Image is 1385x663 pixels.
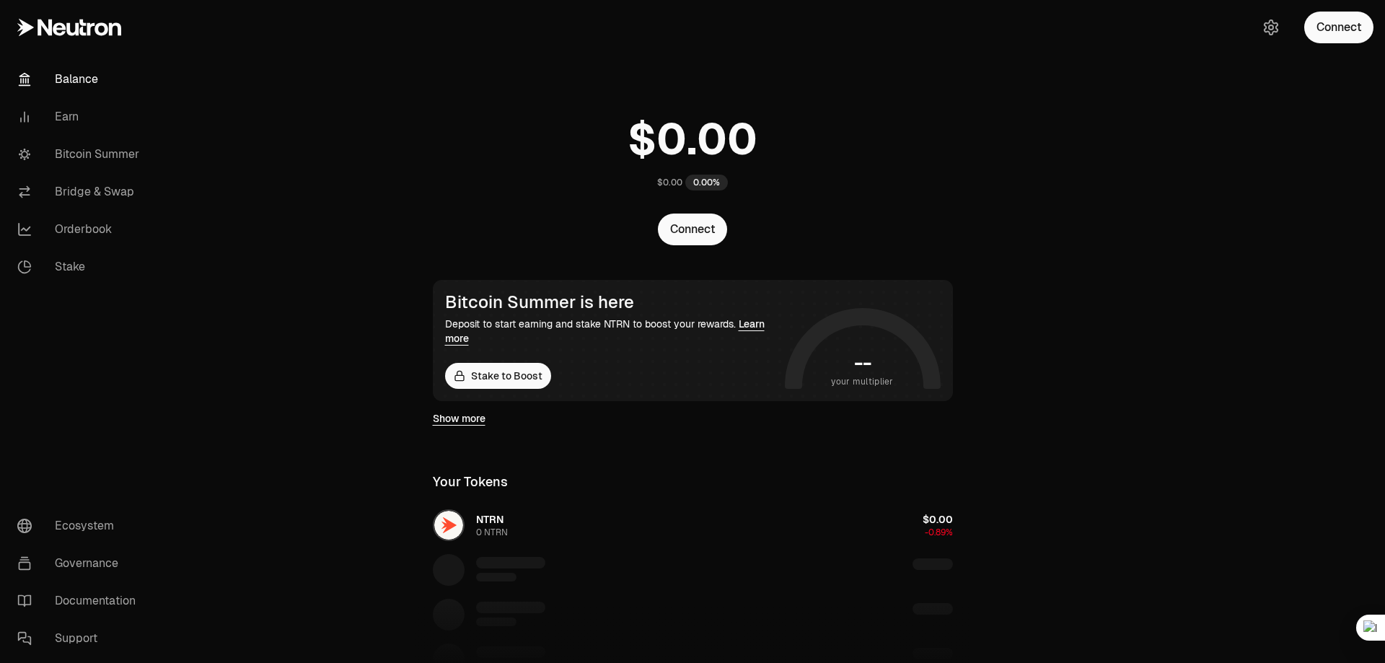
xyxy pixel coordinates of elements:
a: Governance [6,545,156,582]
div: Deposit to start earning and stake NTRN to boost your rewards. [445,317,779,346]
a: Support [6,620,156,657]
a: Show more [433,411,485,426]
a: Ecosystem [6,507,156,545]
div: $0.00 [657,177,682,188]
a: Orderbook [6,211,156,248]
a: Documentation [6,582,156,620]
div: Your Tokens [433,472,508,492]
button: Connect [1304,12,1373,43]
h1: -- [854,351,871,374]
div: 0.00% [685,175,728,190]
a: Earn [6,98,156,136]
a: Stake to Boost [445,363,551,389]
button: Connect [658,214,727,245]
span: your multiplier [831,374,894,389]
a: Balance [6,61,156,98]
a: Stake [6,248,156,286]
a: Bitcoin Summer [6,136,156,173]
div: Bitcoin Summer is here [445,292,779,312]
a: Bridge & Swap [6,173,156,211]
